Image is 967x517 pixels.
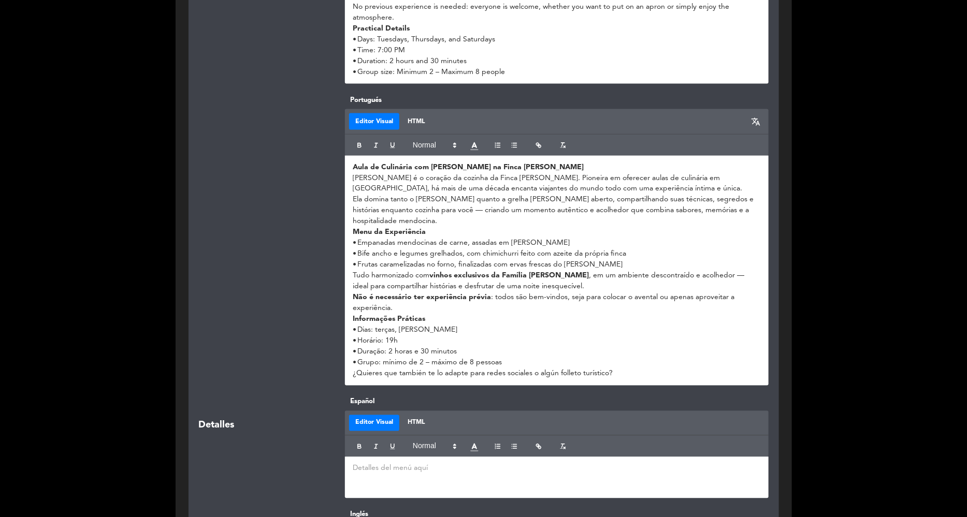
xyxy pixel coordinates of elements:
span: translate [752,117,761,126]
button: HTML [401,113,431,130]
strong: vinhos exclusivos da Família [PERSON_NAME] [429,272,589,279]
p: • Duration: 2 hours and 30 minutes [353,56,761,67]
p: No previous experience is needed: everyone is welcome, whether you want to put on an apron or sim... [353,2,761,23]
p: • Grupo: mínimo de 2 – máximo de 8 pessoas [353,358,761,368]
p: • Empanadas mendocinas de carne, assadas em [PERSON_NAME] [353,238,761,249]
p: • Group size: Minimum 2 – Maximum 8 people [353,67,761,78]
button: Editor Visual [349,415,399,432]
strong: Informações Práticas [353,316,425,323]
p: • Time: 7:00 PM [353,45,761,56]
span: Detalles [199,418,235,433]
p: • Days: Tuesdays, Thursdays, and Saturdays [353,34,761,45]
p: Tudo harmonizado com , em um ambiente descontraído e acolhedor — ideal para compartilhar história... [353,271,761,292]
p: Ela domina tanto o [PERSON_NAME] quanto a grelha [PERSON_NAME] aberto, compartilhando suas técnic... [353,195,761,227]
strong: Aula de Culinária com [PERSON_NAME] na Finca [PERSON_NAME] [353,164,584,171]
strong: Practical Details [353,25,410,32]
label: Portugués [345,95,769,106]
p: • Frutas caramelizadas no forno, finalizadas com ervas frescas do [PERSON_NAME] [353,260,761,271]
p: • Duração: 2 horas e 30 minutos [353,347,761,358]
p: : todos são bem-vindos, seja para colocar o avental ou apenas aproveitar a experiência. [353,292,761,314]
p: [PERSON_NAME] é o coração da cozinha da Finca [PERSON_NAME]. Pioneira em oferecer aulas de culiná... [353,173,761,195]
strong: Não é necessário ter experiência prévia [353,294,491,301]
p: • Dias: terças, [PERSON_NAME] [353,325,761,336]
button: HTML [401,415,431,432]
strong: Menu da Experiência [353,229,426,236]
button: translate [748,113,764,130]
p: • Horário: 19h [353,336,761,347]
p: • Bife ancho e legumes grelhados, com chimichurri feito com azeite da própria finca [353,249,761,260]
label: Español [345,396,769,407]
button: Editor Visual [349,113,399,130]
p: ¿Quieres que también te lo adapte para redes sociales o algún folleto turístico? [353,368,761,379]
